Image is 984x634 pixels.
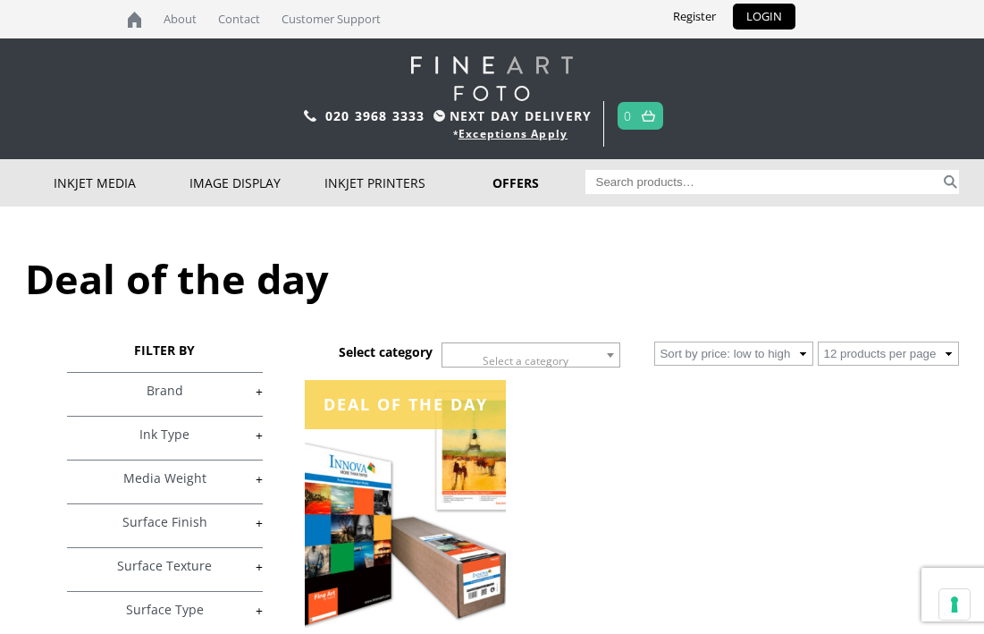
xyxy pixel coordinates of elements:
[660,4,729,30] a: Register
[483,353,568,368] span: Select a category
[67,342,264,359] h3: FILTER BY
[585,170,940,194] input: Search products…
[67,470,264,487] a: +
[733,4,795,30] a: LOGIN
[305,380,506,429] div: Deal of the day
[642,110,655,122] img: basket.svg
[67,416,264,452] h4: Ink Type
[67,514,264,531] a: +
[67,427,264,444] a: +
[939,589,970,620] button: Your consent preferences for tracking technologies
[67,591,264,627] h4: Surface Type
[304,110,316,122] img: phone.svg
[67,383,264,400] a: +
[411,56,573,101] img: logo-white.svg
[941,170,960,194] button: Search
[25,251,960,306] h1: Deal of the day
[67,547,264,583] h4: Surface Texture
[325,107,425,124] a: 020 3968 3333
[624,103,632,129] a: 0
[339,343,433,360] h3: Select category
[67,372,264,408] h4: Brand
[67,503,264,539] h4: Surface Finish
[67,558,264,575] a: +
[458,126,568,141] a: Exceptions Apply
[433,110,445,122] img: time.svg
[429,106,592,126] span: NEXT DAY DELIVERY
[67,602,264,619] a: +
[67,460,264,495] h4: Media Weight
[654,342,813,366] select: Shop order
[305,380,506,631] img: Innova CP Rough Textured Natural White 315gsm (IFA-013)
